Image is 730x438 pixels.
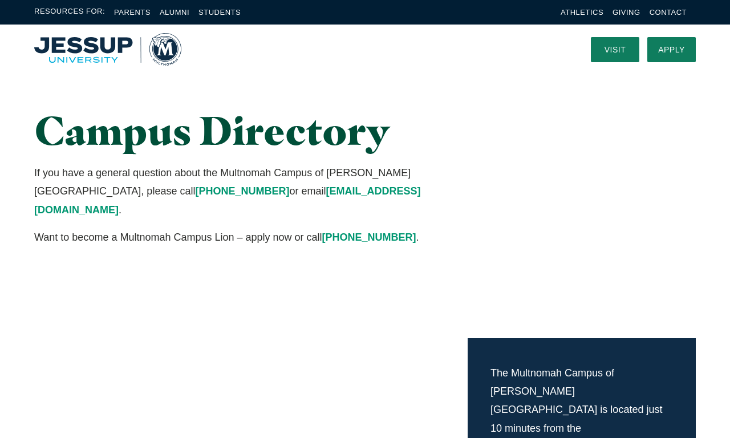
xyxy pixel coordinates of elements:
[160,8,189,17] a: Alumni
[34,33,181,66] a: Home
[34,164,468,219] p: If you have a general question about the Multnomah Campus of [PERSON_NAME][GEOGRAPHIC_DATA], plea...
[322,232,416,243] a: [PHONE_NUMBER]
[650,8,687,17] a: Contact
[561,8,603,17] a: Athletics
[114,8,151,17] a: Parents
[195,185,289,197] a: [PHONE_NUMBER]
[34,108,468,152] h1: Campus Directory
[34,228,468,246] p: Want to become a Multnomah Campus Lion – apply now or call .
[591,37,639,62] a: Visit
[647,37,696,62] a: Apply
[34,6,105,19] span: Resources For:
[198,8,241,17] a: Students
[613,8,640,17] a: Giving
[34,185,420,215] a: [EMAIL_ADDRESS][DOMAIN_NAME]
[34,33,181,66] img: Multnomah University Logo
